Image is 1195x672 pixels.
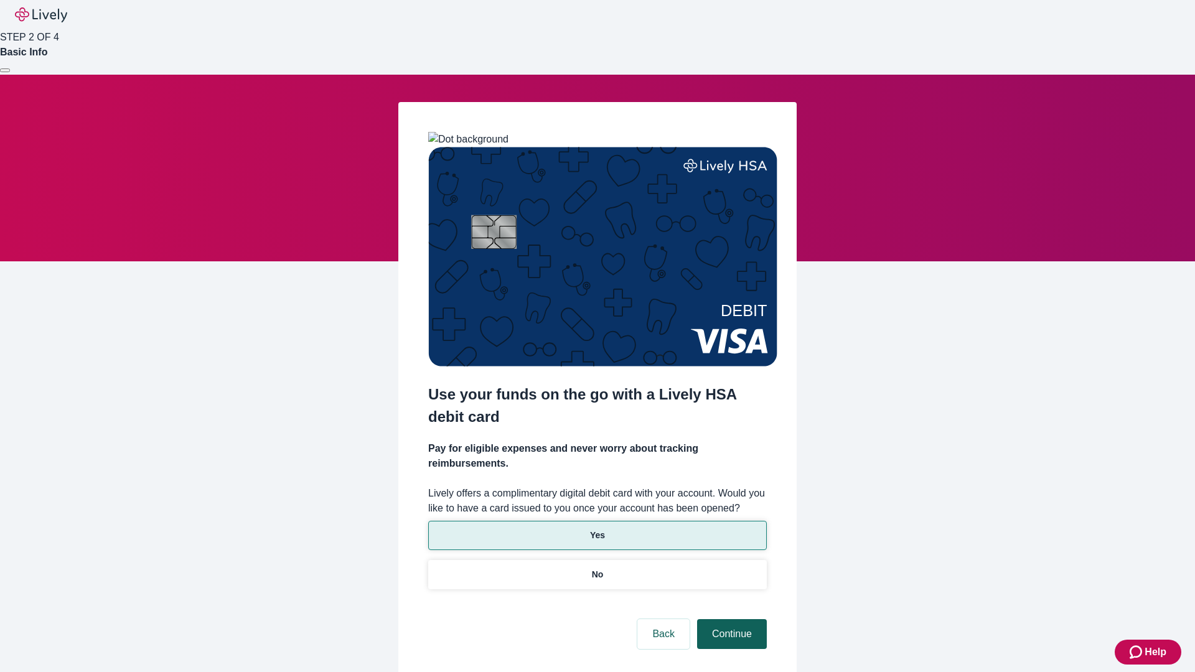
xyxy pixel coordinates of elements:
[428,521,767,550] button: Yes
[592,568,604,581] p: No
[428,383,767,428] h2: Use your funds on the go with a Lively HSA debit card
[428,486,767,516] label: Lively offers a complimentary digital debit card with your account. Would you like to have a card...
[428,132,508,147] img: Dot background
[428,560,767,589] button: No
[1115,640,1181,665] button: Zendesk support iconHelp
[15,7,67,22] img: Lively
[697,619,767,649] button: Continue
[1130,645,1145,660] svg: Zendesk support icon
[428,147,777,366] img: Debit card
[428,441,767,471] h4: Pay for eligible expenses and never worry about tracking reimbursements.
[1145,645,1166,660] span: Help
[637,619,690,649] button: Back
[590,529,605,542] p: Yes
